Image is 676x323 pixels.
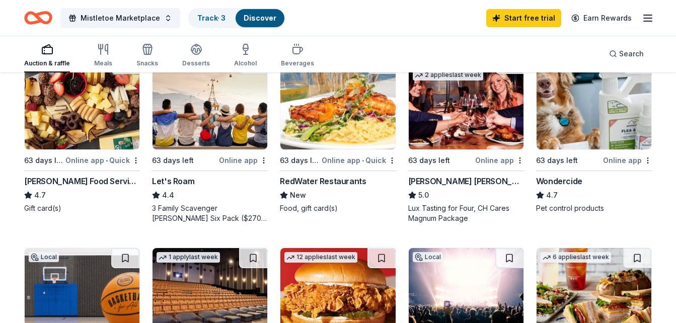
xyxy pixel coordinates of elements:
div: 3 Family Scavenger [PERSON_NAME] Six Pack ($270 Value), 2 Date Night Scavenger [PERSON_NAME] Two ... [152,203,268,223]
div: Let's Roam [152,175,194,187]
div: 63 days left [536,154,578,167]
a: Image for RedWater RestaurantsLocal63 days leftOnline app•QuickRedWater RestaurantsNewFood, gift ... [280,53,396,213]
span: New [290,189,306,201]
span: 5.0 [418,189,429,201]
div: Lux Tasting for Four, CH Cares Magnum Package [408,203,524,223]
div: Pet control products [536,203,652,213]
img: Image for RedWater Restaurants [280,54,395,149]
div: Online app [219,154,268,167]
div: 63 days left [24,154,63,167]
button: Desserts [182,39,210,72]
button: Meals [94,39,112,72]
div: [PERSON_NAME] Food Service Store [24,175,140,187]
div: Online app [475,154,524,167]
a: Start free trial [486,9,561,27]
img: Image for Gordon Food Service Store [25,54,139,149]
span: Mistletoe Marketplace [81,12,160,24]
a: Image for Gordon Food Service Store2 applieslast week63 days leftOnline app•Quick[PERSON_NAME] Fo... [24,53,140,213]
a: Discover [244,14,276,22]
button: Snacks [136,39,158,72]
div: Alcohol [234,59,257,67]
span: • [362,156,364,165]
button: Alcohol [234,39,257,72]
button: Auction & raffle [24,39,70,72]
button: Track· 3Discover [188,8,285,28]
a: Earn Rewards [565,9,638,27]
span: • [106,156,108,165]
div: Online app [603,154,652,167]
img: Image for Let's Roam [153,54,267,149]
div: Online app Quick [65,154,140,167]
button: Search [601,44,652,64]
div: 63 days left [280,154,319,167]
div: Local [413,252,443,262]
img: Image for Cooper's Hawk Winery and Restaurants [409,54,523,149]
div: 12 applies last week [284,252,357,263]
div: Meals [94,59,112,67]
div: Food, gift card(s) [280,203,396,213]
a: Image for Let's Roam2 applieslast week63 days leftOnline appLet's Roam4.43 Family Scavenger [PERS... [152,53,268,223]
div: Online app Quick [322,154,396,167]
button: Beverages [281,39,314,72]
span: Search [619,48,644,60]
div: Local [29,252,59,262]
span: 4.7 [34,189,46,201]
div: Desserts [182,59,210,67]
a: Image for Wondercide1 applylast week63 days leftOnline appWondercide4.7Pet control products [536,53,652,213]
div: 1 apply last week [157,252,220,263]
a: Image for Cooper's Hawk Winery and RestaurantsTop rated2 applieslast week63 days leftOnline app[P... [408,53,524,223]
div: Snacks [136,59,158,67]
div: Gift card(s) [24,203,140,213]
div: 63 days left [152,154,194,167]
div: Wondercide [536,175,582,187]
a: Home [24,6,52,30]
a: Track· 3 [197,14,226,22]
div: RedWater Restaurants [280,175,366,187]
div: 63 days left [408,154,450,167]
div: Beverages [281,59,314,67]
div: 2 applies last week [413,70,483,80]
button: Mistletoe Marketplace [60,8,180,28]
div: [PERSON_NAME] [PERSON_NAME] Winery and Restaurants [408,175,524,187]
img: Image for Wondercide [537,54,651,149]
div: 6 applies last week [541,252,611,263]
span: 4.4 [162,189,174,201]
div: Auction & raffle [24,59,70,67]
span: 4.7 [546,189,558,201]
